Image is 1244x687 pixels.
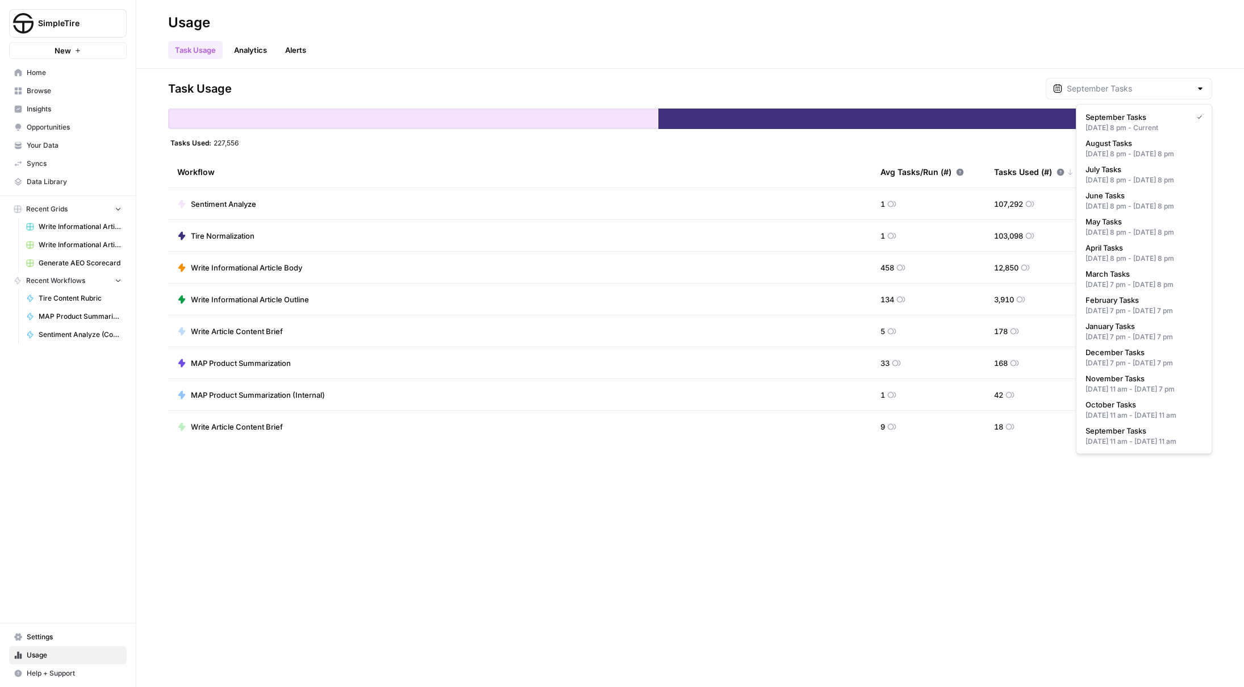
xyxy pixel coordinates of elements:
span: 168 [994,357,1008,369]
div: [DATE] 11 am - [DATE] 11 am [1086,436,1203,447]
span: SimpleTire [38,18,107,29]
span: 9 [880,421,885,432]
a: Write Informational Articles [DATE] [21,218,127,236]
span: 1 [880,230,885,242]
span: MAP Product Summarization (Internal) [191,389,325,401]
div: [DATE] 8 pm - [DATE] 8 pm [1086,227,1203,238]
a: Write Informational Articles [DATE] [21,236,127,254]
span: February Tasks [1086,294,1198,306]
span: Generate AEO Scorecard [39,258,122,268]
span: Sentiment Analyze [191,198,256,210]
span: Settings [27,632,122,642]
span: MAP Product Summarization [191,357,291,369]
div: [DATE] 7 pm - [DATE] 8 pm [1086,280,1203,290]
button: New [9,42,127,59]
button: Recent Workflows [9,272,127,289]
div: [DATE] 7 pm - [DATE] 7 pm [1086,306,1203,316]
a: Opportunities [9,118,127,136]
a: Analytics [227,41,274,59]
img: SimpleTire Logo [13,13,34,34]
span: 1 [880,389,885,401]
div: [DATE] 8 pm - [DATE] 8 pm [1086,201,1203,211]
div: [DATE] 7 pm - [DATE] 7 pm [1086,358,1203,368]
a: Write Informational Article Body [177,262,302,273]
a: Settings [9,628,127,646]
div: Avg Tasks/Run (#) [880,156,964,188]
span: 178 [994,326,1008,337]
span: October Tasks [1086,399,1198,410]
span: Your Data [27,140,122,151]
a: MAP Product Summarization (Internal) [177,389,325,401]
button: Help + Support [9,664,127,682]
a: MAP Product Summarization [177,357,291,369]
span: Write Informational Articles [DATE] [39,240,122,250]
div: Usage [168,14,210,32]
span: Opportunities [27,122,122,132]
span: Write Article Content Brief [191,421,283,432]
input: September Tasks [1067,83,1191,94]
span: April Tasks [1086,242,1198,253]
span: Home [27,68,122,78]
div: [DATE] 11 am - [DATE] 11 am [1086,410,1203,420]
span: 42 [994,389,1003,401]
span: September Tasks [1086,425,1198,436]
div: Tasks Used (#) [994,156,1074,188]
span: Browse [27,86,122,96]
div: [DATE] 8 pm - Current [1086,123,1203,133]
span: Usage [27,650,122,660]
span: December Tasks [1086,347,1198,358]
span: 18 [994,421,1003,432]
div: [DATE] 7 pm - [DATE] 7 pm [1086,332,1203,342]
span: 12,850 [994,262,1018,273]
div: [DATE] 8 pm - [DATE] 8 pm [1086,175,1203,185]
span: 33 [880,357,890,369]
span: MAP Product Summarization [39,311,122,322]
span: Write Informational Article Body [191,262,302,273]
span: Insights [27,104,122,114]
a: MAP Product Summarization [21,307,127,326]
a: Task Usage [168,41,223,59]
span: Tire Content Rubric [39,293,122,303]
button: Recent Grids [9,201,127,218]
button: Workspace: SimpleTire [9,9,127,38]
span: 134 [880,294,894,305]
span: 5 [880,326,885,337]
a: Insights [9,100,127,118]
span: 1 [880,198,885,210]
span: January Tasks [1086,320,1198,332]
a: Syncs [9,155,127,173]
span: 107,292 [994,198,1023,210]
span: June Tasks [1086,190,1198,201]
div: [DATE] 8 pm - [DATE] 8 pm [1086,149,1203,159]
span: May Tasks [1086,216,1198,227]
span: 458 [880,262,894,273]
a: Alerts [278,41,313,59]
span: August Tasks [1086,138,1198,149]
a: Your Data [9,136,127,155]
span: Recent Workflows [26,276,85,286]
a: Data Library [9,173,127,191]
a: Usage [9,646,127,664]
div: Workflow [177,156,862,188]
span: September Tasks [1086,111,1188,123]
span: Write Informational Articles [DATE] [39,222,122,232]
span: Write Article Content Brief [191,326,283,337]
span: March Tasks [1086,268,1198,280]
a: Tire Content Rubric [21,289,127,307]
span: Data Library [27,177,122,187]
span: July Tasks [1086,164,1198,175]
span: 227,556 [214,138,239,147]
span: Task Usage [168,81,232,97]
a: Generate AEO Scorecard [21,254,127,272]
a: Sentiment Analyze [177,198,256,210]
a: Tire Normalization [177,230,254,242]
span: Tasks Used: [170,138,211,147]
span: Tire Normalization [191,230,254,242]
a: Home [9,64,127,82]
span: Syncs [27,159,122,169]
div: [DATE] 11 am - [DATE] 7 pm [1086,384,1203,394]
a: Write Article Content Brief [177,421,283,432]
a: Write Informational Article Outline [177,294,309,305]
a: Sentiment Analyze (Conversation Level) [21,326,127,344]
span: New [55,45,71,56]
